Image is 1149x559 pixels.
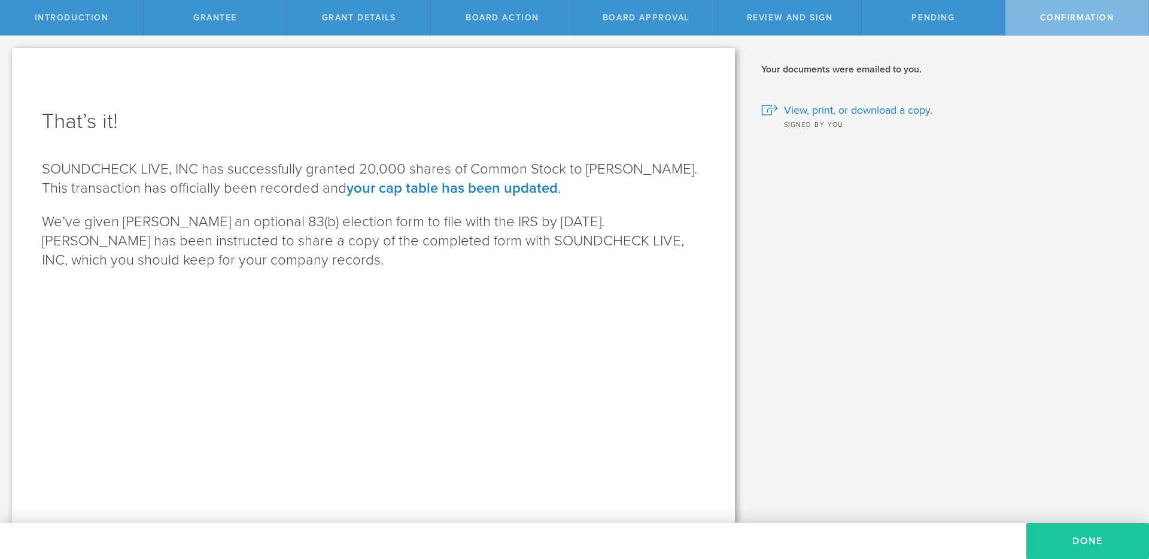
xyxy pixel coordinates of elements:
iframe: Chat Widget [1089,466,1149,523]
span: Review and Sign [747,13,833,23]
span: Pending [911,13,955,23]
p: We’ve given [PERSON_NAME] an optional 83(b) election form to file with the IRS by [DATE] . [PERSO... [42,212,705,270]
a: your cap table has been updated [346,180,558,197]
span: Grant Details [322,13,396,23]
span: View, print, or download a copy. [784,102,932,118]
span: Confirmation [1040,13,1114,23]
p: SOUNDCHECK LIVE, INC has successfully granted 20,000 shares of Common Stock to [PERSON_NAME]. Thi... [42,160,705,198]
h2: Your documents were emailed to you. [761,63,1131,76]
span: Grantee [193,13,237,23]
h1: That’s it! [42,107,705,136]
span: Board Approval [603,13,689,23]
button: Done [1026,523,1149,559]
span: Board Action [466,13,539,23]
span: Introduction [35,13,109,23]
div: Signed by you [761,118,1131,130]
